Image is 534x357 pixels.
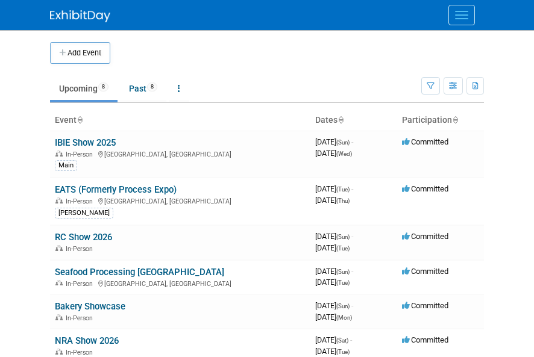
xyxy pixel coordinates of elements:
span: [DATE] [315,347,350,356]
span: (Tue) [336,279,350,286]
span: [DATE] [315,301,353,310]
a: Sort by Start Date [338,115,344,125]
span: (Mon) [336,314,352,321]
span: (Sun) [336,139,350,146]
a: Upcoming8 [50,77,118,100]
a: Seafood Processing [GEOGRAPHIC_DATA] [55,267,224,278]
button: Menu [448,5,475,25]
th: Dates [310,110,397,131]
div: [PERSON_NAME] [55,208,113,219]
a: Sort by Participation Type [452,115,458,125]
a: NRA Show 2026 [55,335,119,346]
button: Add Event [50,42,110,64]
span: [DATE] [315,278,350,287]
img: In-Person Event [55,151,63,157]
th: Event [50,110,310,131]
span: 8 [98,82,108,92]
span: (Sun) [336,269,350,275]
img: In-Person Event [55,349,63,355]
span: [DATE] [315,267,353,276]
span: [DATE] [315,184,353,193]
span: [DATE] [315,232,353,241]
span: In-Person [66,245,96,253]
span: (Sat) [336,337,348,344]
span: (Sun) [336,303,350,309]
span: [DATE] [315,196,350,205]
span: [DATE] [315,137,353,146]
span: (Tue) [336,349,350,355]
span: (Tue) [336,186,350,193]
img: In-Person Event [55,197,63,203]
a: RC Show 2026 [55,232,112,243]
img: In-Person Event [55,280,63,286]
span: In-Person [66,197,96,205]
span: (Tue) [336,245,350,252]
div: [GEOGRAPHIC_DATA], [GEOGRAPHIC_DATA] [55,196,306,205]
span: (Wed) [336,151,352,157]
a: Sort by Event Name [77,115,83,125]
a: Bakery Showcase [55,301,125,312]
a: Past8 [120,77,166,100]
span: - [351,137,353,146]
span: [DATE] [315,335,352,344]
div: [GEOGRAPHIC_DATA], [GEOGRAPHIC_DATA] [55,149,306,158]
span: - [350,335,352,344]
span: Committed [402,232,448,241]
span: (Thu) [336,197,350,204]
span: [DATE] [315,149,352,158]
span: [DATE] [315,312,352,321]
span: Committed [402,184,448,193]
span: - [351,232,353,241]
span: In-Person [66,151,96,158]
span: Committed [402,301,448,310]
span: Committed [402,335,448,344]
th: Participation [397,110,484,131]
div: Main [55,160,77,171]
span: - [351,267,353,276]
span: In-Person [66,314,96,322]
span: [DATE] [315,243,350,252]
img: In-Person Event [55,314,63,320]
span: Committed [402,267,448,276]
span: - [351,184,353,193]
a: EATS (Formerly Process Expo) [55,184,177,195]
img: In-Person Event [55,245,63,251]
span: - [351,301,353,310]
span: 8 [147,82,157,92]
img: ExhibitDay [50,10,110,22]
span: In-Person [66,280,96,288]
span: Committed [402,137,448,146]
div: [GEOGRAPHIC_DATA], [GEOGRAPHIC_DATA] [55,278,306,288]
span: In-Person [66,349,96,356]
a: IBIE Show 2025 [55,137,116,148]
span: (Sun) [336,234,350,240]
